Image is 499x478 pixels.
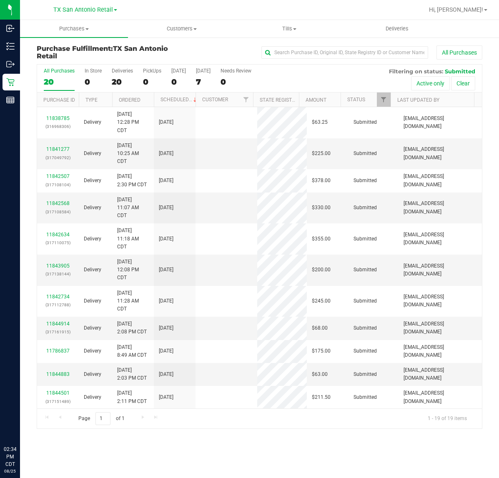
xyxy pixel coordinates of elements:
[42,123,74,130] p: (316968306)
[44,68,75,74] div: All Purchases
[71,412,131,425] span: Page of 1
[404,200,477,215] span: [EMAIL_ADDRESS][DOMAIN_NAME]
[312,118,328,126] span: $63.25
[84,150,101,158] span: Delivery
[312,297,331,305] span: $245.00
[404,262,477,278] span: [EMAIL_ADDRESS][DOMAIN_NAME]
[160,97,198,103] a: Scheduled
[46,321,70,327] a: 11844914
[46,200,70,206] a: 11842568
[411,76,450,90] button: Active only
[397,97,439,103] a: Last Updated By
[42,398,74,405] p: (317151489)
[117,366,147,382] span: [DATE] 2:03 PM CDT
[159,150,173,158] span: [DATE]
[451,76,475,90] button: Clear
[404,231,477,247] span: [EMAIL_ADDRESS][DOMAIN_NAME]
[354,393,377,401] span: Submitted
[84,266,101,274] span: Delivery
[312,393,331,401] span: $211.50
[171,68,186,74] div: [DATE]
[117,227,149,251] span: [DATE] 11:18 AM CDT
[354,324,377,332] span: Submitted
[119,97,140,103] a: Ordered
[46,232,70,238] a: 11842634
[159,266,173,274] span: [DATE]
[6,60,15,68] inline-svg: Outbound
[354,118,377,126] span: Submitted
[6,96,15,104] inline-svg: Reports
[46,294,70,300] a: 11842734
[429,6,483,13] span: Hi, [PERSON_NAME]!
[404,389,477,405] span: [EMAIL_ADDRESS][DOMAIN_NAME]
[84,235,101,243] span: Delivery
[196,68,211,74] div: [DATE]
[202,97,228,103] a: Customer
[4,468,16,474] p: 08/25
[84,347,101,355] span: Delivery
[389,68,443,75] span: Filtering on status:
[42,270,74,278] p: (317138144)
[42,301,74,309] p: (317112788)
[6,78,15,86] inline-svg: Retail
[85,77,102,87] div: 0
[42,208,74,216] p: (317108584)
[404,366,477,382] span: [EMAIL_ADDRESS][DOMAIN_NAME]
[46,146,70,152] a: 11841277
[84,177,101,185] span: Delivery
[95,412,110,425] input: 1
[421,412,474,425] span: 1 - 19 of 19 items
[84,204,101,212] span: Delivery
[404,115,477,130] span: [EMAIL_ADDRESS][DOMAIN_NAME]
[37,45,185,60] h3: Purchase Fulfillment:
[42,154,74,162] p: (317049792)
[159,235,173,243] span: [DATE]
[239,93,253,107] a: Filter
[312,150,331,158] span: $225.00
[312,347,331,355] span: $175.00
[85,97,98,103] a: Type
[404,293,477,309] span: [EMAIL_ADDRESS][DOMAIN_NAME]
[8,411,33,436] iframe: Resource center
[84,324,101,332] span: Delivery
[260,97,303,103] a: State Registry ID
[117,110,149,135] span: [DATE] 12:28 PM CDT
[128,20,236,38] a: Customers
[37,45,168,60] span: TX San Antonio Retail
[159,324,173,332] span: [DATE]
[117,142,149,166] span: [DATE] 10:25 AM CDT
[159,204,173,212] span: [DATE]
[46,390,70,396] a: 11844501
[117,343,147,359] span: [DATE] 8:49 AM CDT
[6,42,15,50] inline-svg: Inventory
[445,68,475,75] span: Submitted
[347,97,365,103] a: Status
[53,6,113,13] span: TX San Antonio Retail
[312,266,331,274] span: $200.00
[354,204,377,212] span: Submitted
[159,347,173,355] span: [DATE]
[312,324,328,332] span: $68.00
[84,393,101,401] span: Delivery
[42,181,74,189] p: (317108104)
[20,25,128,33] span: Purchases
[117,258,149,282] span: [DATE] 12:08 PM CDT
[159,177,173,185] span: [DATE]
[354,150,377,158] span: Submitted
[84,118,101,126] span: Delivery
[404,173,477,188] span: [EMAIL_ADDRESS][DOMAIN_NAME]
[377,93,391,107] a: Filter
[44,77,75,87] div: 20
[117,196,149,220] span: [DATE] 11:07 AM CDT
[344,20,451,38] a: Deliveries
[312,235,331,243] span: $355.00
[112,68,133,74] div: Deliveries
[404,145,477,161] span: [EMAIL_ADDRESS][DOMAIN_NAME]
[312,204,331,212] span: $330.00
[117,173,147,188] span: [DATE] 2:30 PM CDT
[46,263,70,269] a: 11843905
[404,320,477,336] span: [EMAIL_ADDRESS][DOMAIN_NAME]
[436,45,482,60] button: All Purchases
[354,235,377,243] span: Submitted
[143,77,161,87] div: 0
